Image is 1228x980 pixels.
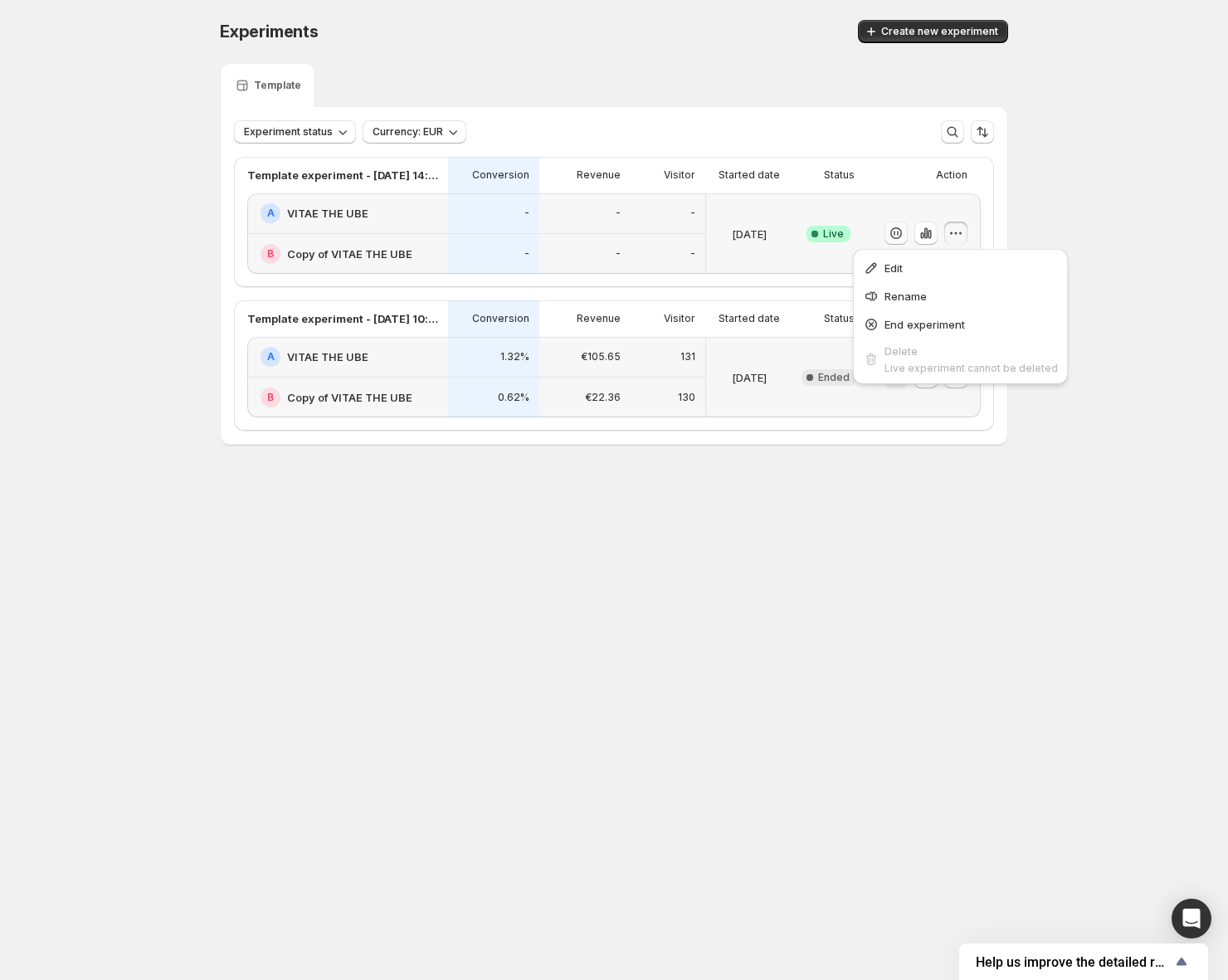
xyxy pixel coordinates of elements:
[616,207,621,220] p: -
[267,207,275,220] h2: A
[858,310,1063,337] button: End experiment
[577,168,621,182] p: Revenue
[1172,899,1211,939] div: Open Intercom Messenger
[884,290,927,303] span: Rename
[254,79,301,92] p: Template
[936,168,967,182] p: Action
[732,369,767,386] p: [DATE]
[858,254,1063,280] button: Edit
[664,312,695,325] p: Visitor
[719,312,780,325] p: Started date
[664,168,695,182] p: Visitor
[818,371,850,384] span: Ended
[858,339,1063,379] button: DeleteLive experiment cannot be deleted
[678,391,695,404] p: 130
[881,25,998,38] span: Create new experiment
[267,247,274,261] h2: B
[247,310,438,327] p: Template experiment - [DATE] 10:47:43
[577,312,621,325] p: Revenue
[373,125,443,139] span: Currency: EUR
[287,389,412,406] h2: Copy of VITAE THE UBE
[287,349,368,365] h2: VITAE THE UBE
[616,247,621,261] p: -
[690,207,695,220] p: -
[581,350,621,363] p: €105.65
[267,391,274,404] h2: B
[884,261,903,275] span: Edit
[234,120,356,144] button: Experiment status
[363,120,466,144] button: Currency: EUR
[500,350,529,363] p: 1.32%
[524,247,529,261] p: -
[976,952,1191,972] button: Show survey - Help us improve the detailed report for A/B campaigns
[690,247,695,261] p: -
[267,350,275,363] h2: A
[524,207,529,220] p: -
[498,391,529,404] p: 0.62%
[976,954,1172,970] span: Help us improve the detailed report for A/B campaigns
[824,312,855,325] p: Status
[858,20,1008,43] button: Create new experiment
[884,318,965,331] span: End experiment
[858,282,1063,309] button: Rename
[585,391,621,404] p: €22.36
[884,362,1058,374] span: Live experiment cannot be deleted
[247,167,438,183] p: Template experiment - [DATE] 14:14:21
[472,168,529,182] p: Conversion
[884,343,1058,359] div: Delete
[680,350,695,363] p: 131
[472,312,529,325] p: Conversion
[244,125,333,139] span: Experiment status
[287,246,412,262] h2: Copy of VITAE THE UBE
[719,168,780,182] p: Started date
[971,120,994,144] button: Sort the results
[287,205,368,222] h2: VITAE THE UBE
[823,227,844,241] span: Live
[220,22,319,41] span: Experiments
[824,168,855,182] p: Status
[732,226,767,242] p: [DATE]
